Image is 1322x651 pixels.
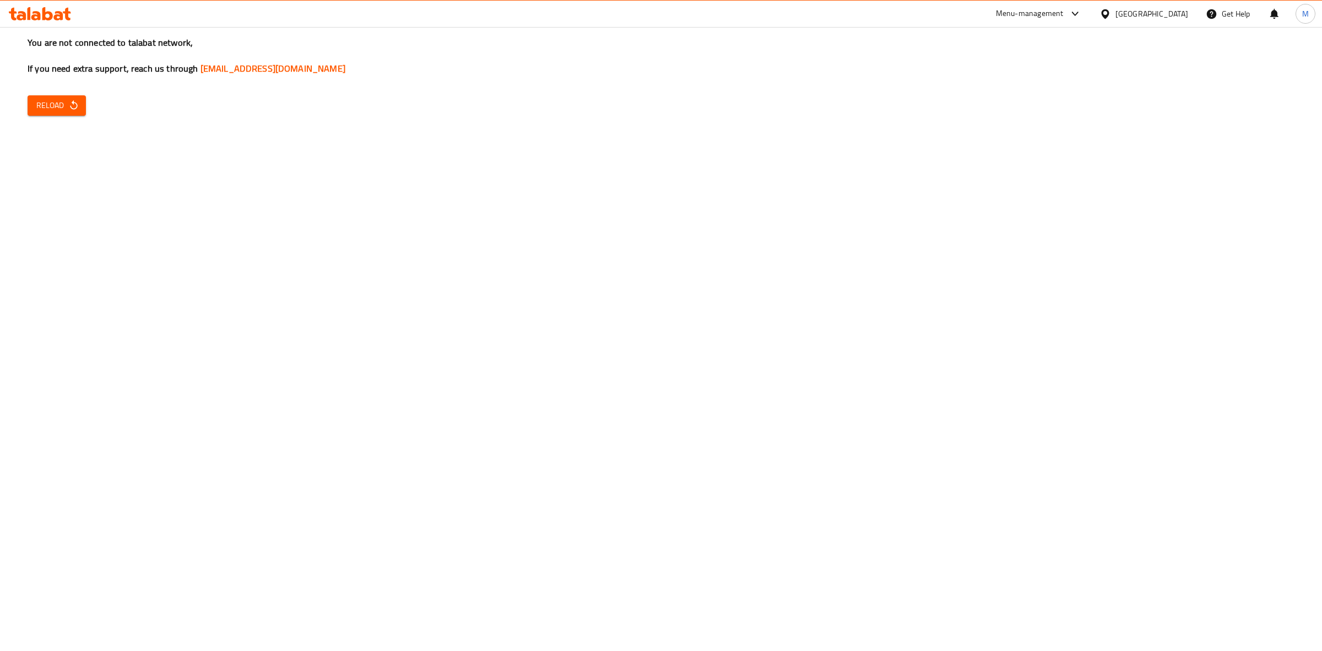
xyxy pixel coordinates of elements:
span: M [1302,8,1309,20]
div: [GEOGRAPHIC_DATA] [1115,8,1188,20]
div: Menu-management [996,7,1064,20]
h3: You are not connected to talabat network, If you need extra support, reach us through [28,36,1294,75]
a: [EMAIL_ADDRESS][DOMAIN_NAME] [201,60,345,77]
span: Reload [36,99,77,112]
button: Reload [28,95,86,116]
